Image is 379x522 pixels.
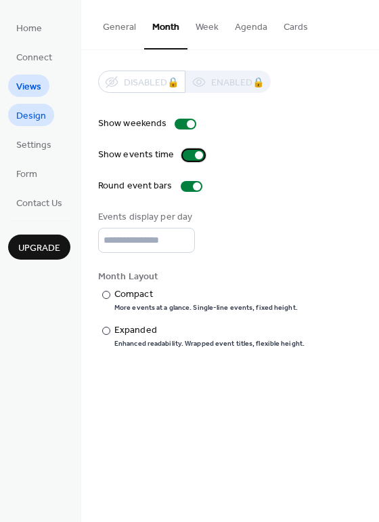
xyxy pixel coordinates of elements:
div: Show events time [98,148,175,162]
a: Connect [8,45,60,68]
span: Upgrade [18,241,60,256]
a: Home [8,16,50,39]
a: Form [8,162,45,184]
div: Show weekends [98,117,166,131]
div: Round event bars [98,179,173,193]
span: Home [16,22,42,36]
a: Views [8,75,49,97]
a: Settings [8,133,60,155]
a: Design [8,104,54,126]
span: Connect [16,51,52,65]
div: Compact [114,287,295,302]
div: Enhanced readability. Wrapped event titles, flexible height. [114,339,305,348]
div: Expanded [114,323,302,338]
span: Form [16,167,37,182]
span: Design [16,109,46,123]
div: Events display per day [98,210,192,224]
span: Contact Us [16,197,62,211]
button: Upgrade [8,235,70,260]
span: Views [16,80,41,94]
a: Contact Us [8,191,70,214]
div: More events at a glance. Single-line events, fixed height. [114,303,298,313]
div: Month Layout [98,270,359,284]
span: Settings [16,138,51,153]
